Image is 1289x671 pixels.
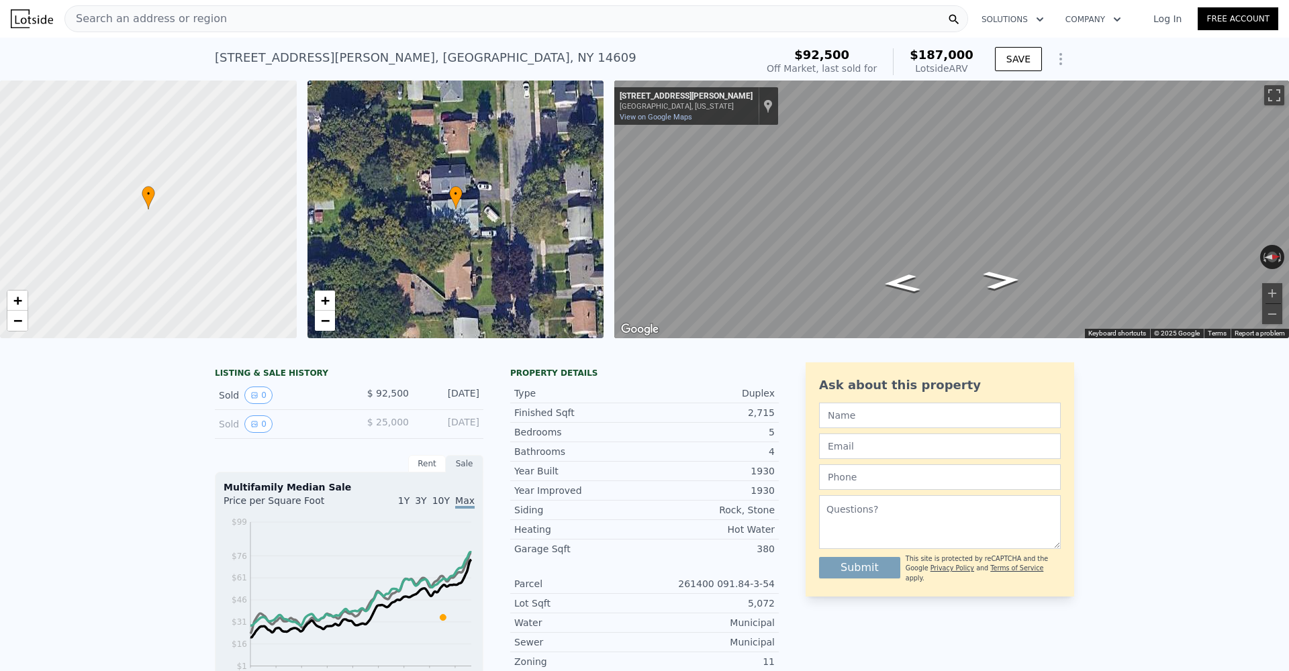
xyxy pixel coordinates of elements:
button: View historical data [244,415,273,433]
button: Reset the view [1260,251,1285,262]
div: Off Market, last sold for [767,62,877,75]
button: Company [1055,7,1132,32]
button: Toggle fullscreen view [1264,85,1284,105]
button: Zoom in [1262,283,1282,303]
div: Heating [514,523,644,536]
div: Water [514,616,644,629]
button: Show Options [1047,46,1074,72]
div: Ask about this property [819,376,1061,395]
path: Go South, Newcomb St [867,270,936,297]
span: + [13,292,22,309]
div: Hot Water [644,523,775,536]
path: Go North, Newcomb St [968,266,1037,294]
div: 11 [644,655,775,668]
div: Duplex [644,386,775,400]
a: Zoom in [315,291,335,311]
div: Sold [219,415,338,433]
div: [GEOGRAPHIC_DATA], [US_STATE] [620,102,753,111]
div: Rent [408,455,446,472]
div: 5 [644,425,775,439]
span: $187,000 [910,48,973,62]
tspan: $99 [232,517,247,527]
div: Sold [219,386,338,404]
div: Zoning [514,655,644,668]
div: Parcel [514,577,644,590]
div: [DATE] [420,415,479,433]
input: Name [819,403,1061,428]
a: Zoom in [7,291,28,311]
span: 3Y [415,495,426,506]
div: Property details [510,368,779,378]
div: Type [514,386,644,400]
a: Privacy Policy [930,564,974,572]
span: $92,500 [794,48,849,62]
img: Lotside [11,9,53,28]
span: $ 25,000 [367,417,409,427]
tspan: $31 [232,617,247,627]
a: Zoom out [315,311,335,331]
div: Municipal [644,616,775,629]
div: [STREET_ADDRESS][PERSON_NAME] , [GEOGRAPHIC_DATA] , NY 14609 [215,48,636,67]
a: Terms of Service [990,564,1043,572]
span: 10Y [432,495,450,506]
a: Zoom out [7,311,28,331]
span: − [13,312,22,329]
button: SAVE [995,47,1042,71]
div: 4 [644,445,775,458]
span: $ 92,500 [367,388,409,399]
tspan: $61 [232,573,247,582]
img: Google [618,321,662,338]
div: 2,715 [644,406,775,419]
div: Sewer [514,635,644,649]
tspan: $16 [232,639,247,649]
a: Open this area in Google Maps (opens a new window) [618,321,662,338]
tspan: $1 [237,662,247,671]
div: Rock, Stone [644,503,775,517]
span: Search an address or region [65,11,227,27]
div: Municipal [644,635,775,649]
span: © 2025 Google [1154,329,1200,337]
div: Map [614,81,1289,338]
a: Report a problem [1235,329,1285,337]
div: • [449,186,463,209]
span: Max [455,495,475,509]
div: 380 [644,542,775,556]
div: 1930 [644,464,775,478]
span: − [320,312,329,329]
a: Free Account [1198,7,1278,30]
div: Price per Square Foot [224,494,349,515]
button: Submit [819,557,900,578]
div: LISTING & SALE HISTORY [215,368,483,381]
span: + [320,292,329,309]
button: Rotate clockwise [1278,245,1285,269]
button: View historical data [244,386,273,404]
span: 1Y [398,495,410,506]
button: Rotate counterclockwise [1260,245,1268,269]
span: • [449,188,463,200]
button: Zoom out [1262,304,1282,324]
tspan: $46 [232,595,247,605]
input: Email [819,433,1061,459]
button: Solutions [971,7,1055,32]
button: Keyboard shortcuts [1088,329,1146,338]
a: View on Google Maps [620,113,692,121]
div: 1930 [644,484,775,497]
div: • [142,186,155,209]
div: 5,072 [644,597,775,610]
div: Lotside ARV [910,62,973,75]
a: Terms [1208,329,1227,337]
input: Phone [819,464,1061,490]
div: Finished Sqft [514,406,644,419]
div: Garage Sqft [514,542,644,556]
div: [DATE] [420,386,479,404]
div: Lot Sqft [514,597,644,610]
div: Street View [614,81,1289,338]
div: 261400 091.84-3-54 [644,577,775,590]
a: Log In [1137,12,1198,25]
div: Year Built [514,464,644,478]
div: This site is protected by reCAPTCHA and the Google and apply. [906,554,1061,583]
div: Siding [514,503,644,517]
div: Sale [446,455,483,472]
div: [STREET_ADDRESS][PERSON_NAME] [620,91,753,102]
a: Show location on map [763,99,773,113]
